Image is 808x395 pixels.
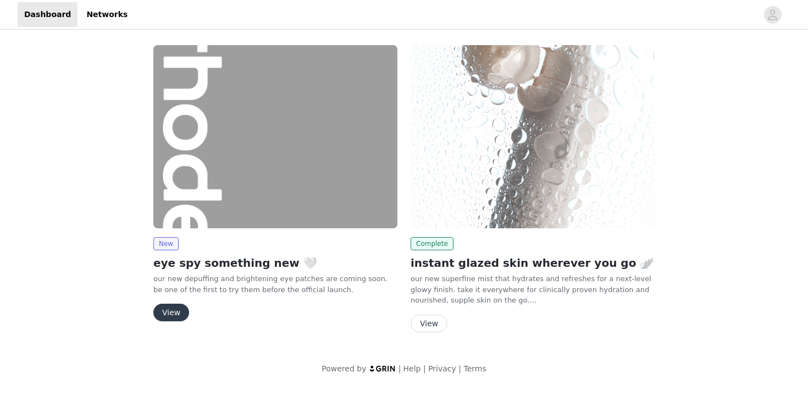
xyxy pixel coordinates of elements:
span: New [153,237,179,250]
span: Complete [411,237,453,250]
p: our new superfine mist that hydrates and refreshes for a next-level glowy finish. take it everywh... [411,273,655,306]
span: | [423,364,426,373]
a: Networks [80,2,134,27]
h2: instant glazed skin wherever you go 🪽 [411,255,655,271]
a: Dashboard [18,2,78,27]
h2: eye spy something new 🤍 [153,255,397,271]
a: Terms [463,364,486,373]
img: logo [369,365,396,372]
img: rhode skin [411,45,655,228]
p: our new depuffing and brightening eye patches are coming soon. be one of the first to try them be... [153,273,397,295]
img: rhode skin [153,45,397,228]
span: Powered by [322,364,366,373]
a: View [153,309,189,317]
span: | [458,364,461,373]
a: Privacy [428,364,456,373]
a: View [411,320,447,328]
button: View [153,304,189,321]
span: | [399,364,401,373]
button: View [411,315,447,332]
div: avatar [767,6,778,24]
a: Help [403,364,421,373]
